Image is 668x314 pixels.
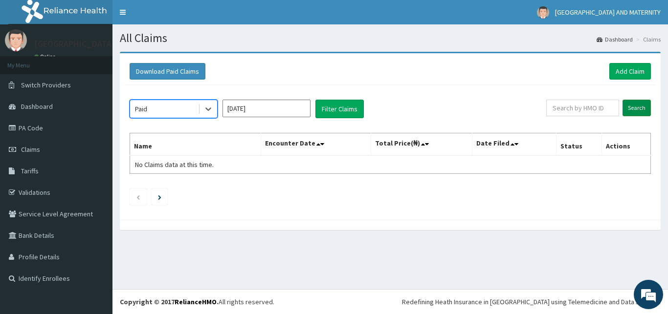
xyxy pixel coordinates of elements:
a: Next page [158,192,161,201]
div: Minimize live chat window [160,5,184,28]
a: Add Claim [609,63,651,80]
a: Online [34,53,58,60]
button: Download Paid Claims [130,63,205,80]
a: RelianceHMO [175,297,217,306]
button: Filter Claims [315,100,364,118]
h1: All Claims [120,32,661,44]
span: Tariffs [21,167,39,175]
th: Actions [601,133,650,156]
span: [GEOGRAPHIC_DATA] AND MATERNITY [555,8,661,17]
th: Date Filed [472,133,557,156]
th: Status [557,133,602,156]
strong: Copyright © 2017 . [120,297,219,306]
span: We're online! [57,95,135,193]
span: Claims [21,145,40,154]
span: No Claims data at this time. [135,160,214,169]
div: Redefining Heath Insurance in [GEOGRAPHIC_DATA] using Telemedicine and Data Science! [402,297,661,307]
input: Search by HMO ID [546,100,619,116]
div: Paid [135,104,147,114]
p: [GEOGRAPHIC_DATA] AND MATERNITY [34,40,178,48]
li: Claims [634,35,661,43]
img: User Image [537,6,549,19]
th: Encounter Date [261,133,371,156]
footer: All rights reserved. [112,289,668,314]
input: Select Month and Year [223,100,311,117]
span: Dashboard [21,102,53,111]
span: Switch Providers [21,81,71,89]
input: Search [623,100,651,116]
img: d_794563401_company_1708531726252_794563401 [18,49,40,73]
img: User Image [5,29,27,51]
a: Previous page [136,192,140,201]
th: Name [130,133,261,156]
div: Chat with us now [51,55,164,67]
a: Dashboard [597,35,633,43]
th: Total Price(₦) [371,133,472,156]
textarea: Type your message and hit 'Enter' [5,210,186,244]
